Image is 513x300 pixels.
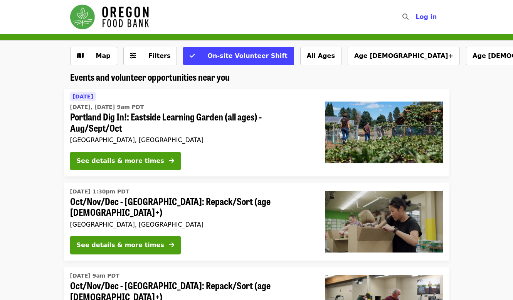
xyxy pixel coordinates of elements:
[77,241,164,250] div: See details & more times
[70,152,181,170] button: See details & more times
[123,47,177,65] button: Filters (0 selected)
[409,9,443,25] button: Log in
[148,52,171,59] span: Filters
[402,13,409,20] i: search icon
[70,136,313,144] div: [GEOGRAPHIC_DATA], [GEOGRAPHIC_DATA]
[64,183,449,261] a: See details for "Oct/Nov/Dec - Portland: Repack/Sort (age 8+)"
[325,191,443,253] img: Oct/Nov/Dec - Portland: Repack/Sort (age 8+) organized by Oregon Food Bank
[70,47,117,65] button: Show map view
[325,102,443,163] img: Portland Dig In!: Eastside Learning Garden (all ages) - Aug/Sept/Oct organized by Oregon Food Bank
[207,52,287,59] span: On-site Volunteer Shift
[70,221,313,228] div: [GEOGRAPHIC_DATA], [GEOGRAPHIC_DATA]
[70,111,313,134] span: Portland Dig In!: Eastside Learning Garden (all ages) - Aug/Sept/Oct
[70,70,230,83] span: Events and volunteer opportunities near you
[73,93,93,100] span: [DATE]
[348,47,460,65] button: Age [DEMOGRAPHIC_DATA]+
[96,52,111,59] span: Map
[190,52,195,59] i: check icon
[70,5,149,29] img: Oregon Food Bank - Home
[70,272,119,280] time: [DATE] 9am PDT
[70,236,181,254] button: See details & more times
[183,47,294,65] button: On-site Volunteer Shift
[77,156,164,166] div: See details & more times
[169,241,174,249] i: arrow-right icon
[70,196,313,218] span: Oct/Nov/Dec - [GEOGRAPHIC_DATA]: Repack/Sort (age [DEMOGRAPHIC_DATA]+)
[415,13,437,20] span: Log in
[300,47,341,65] button: All Ages
[413,8,419,26] input: Search
[130,52,136,59] i: sliders-h icon
[77,52,84,59] i: map icon
[169,157,174,164] i: arrow-right icon
[70,188,130,196] time: [DATE] 1:30pm PDT
[64,89,449,176] a: See details for "Portland Dig In!: Eastside Learning Garden (all ages) - Aug/Sept/Oct"
[70,103,144,111] time: [DATE], [DATE] 9am PDT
